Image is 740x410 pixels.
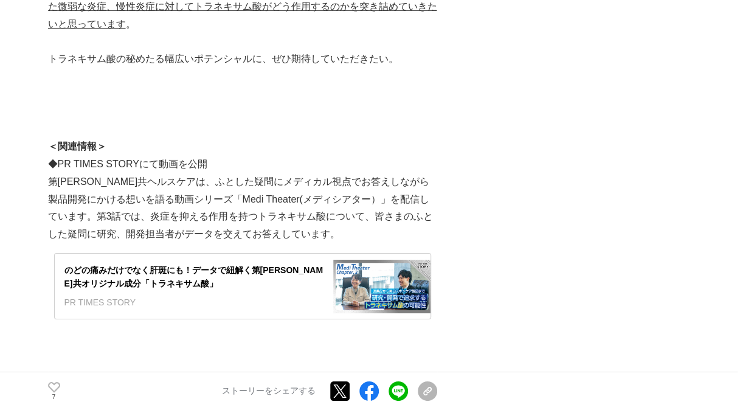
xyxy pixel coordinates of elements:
p: トラネキサム酸の秘めたる幅広いポテンシャルに、ぜひ期待していただきたい。 [48,50,437,68]
a: のどの痛みだけでなく肝斑にも！データで紐解く第[PERSON_NAME]共オリジナル成分「トラネキサム酸」PR TIMES STORY [54,253,431,319]
p: 7 [48,394,60,400]
strong: ＜関連情報＞ [48,141,106,151]
p: 第[PERSON_NAME]共ヘルスケアは、ふとした疑問にメディカル視点でお答えしながら製品開発にかける想いを語る動画シリーズ「Medi Theater(メディシアター）」を配信しています。第3... [48,173,437,243]
div: PR TIMES STORY [64,296,323,309]
p: ストーリーをシェアする [222,386,316,397]
p: ◆PR TIMES STORYにて動画を公開 [48,156,437,173]
div: のどの痛みだけでなく肝斑にも！データで紐解く第[PERSON_NAME]共オリジナル成分「トラネキサム酸」 [64,263,323,291]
